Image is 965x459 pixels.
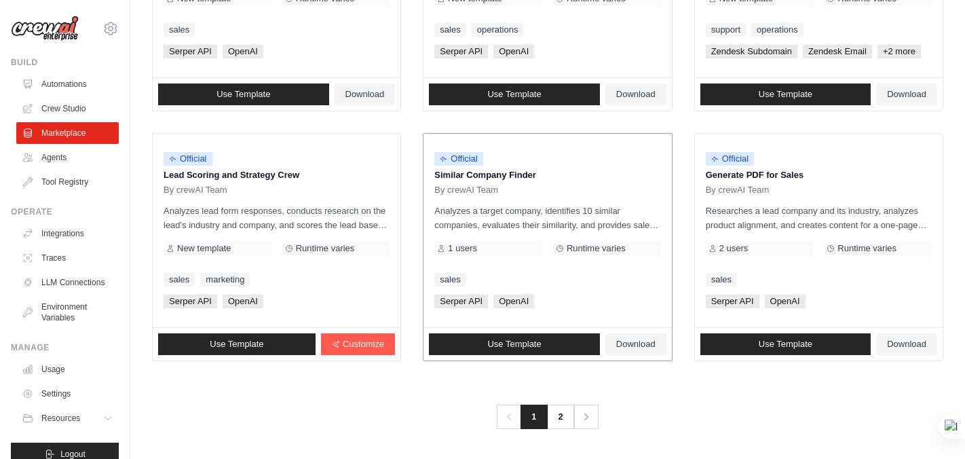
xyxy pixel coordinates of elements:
[321,333,395,355] a: Customize
[567,243,626,254] span: Runtime varies
[158,84,329,105] a: Use Template
[877,45,921,58] span: +2 more
[16,223,119,244] a: Integrations
[16,407,119,429] button: Resources
[16,383,119,405] a: Settings
[616,339,656,350] span: Download
[706,152,755,166] span: Official
[472,23,524,37] a: operations
[765,295,806,308] span: OpenAI
[11,57,119,68] div: Build
[164,168,390,182] p: Lead Scoring and Strategy Crew
[434,45,488,58] span: Serper API
[164,204,390,232] p: Analyzes lead form responses, conducts research on the lead's industry and company, and scores th...
[434,185,498,196] span: By crewAI Team
[706,185,770,196] span: By crewAI Team
[521,405,547,429] span: 1
[223,295,263,308] span: OpenAI
[493,45,534,58] span: OpenAI
[158,333,316,355] a: Use Template
[887,339,926,350] span: Download
[487,339,541,350] span: Use Template
[164,185,227,196] span: By crewAI Team
[429,84,600,105] a: Use Template
[345,89,385,100] span: Download
[434,152,483,166] span: Official
[16,98,119,120] a: Crew Studio
[605,84,666,105] a: Download
[16,147,119,168] a: Agents
[164,45,217,58] span: Serper API
[223,45,263,58] span: OpenAI
[434,204,660,232] p: Analyzes a target company, identifies 10 similar companies, evaluates their similarity, and provi...
[434,295,488,308] span: Serper API
[429,333,600,355] a: Use Template
[210,339,263,350] span: Use Template
[700,333,871,355] a: Use Template
[16,73,119,95] a: Automations
[11,206,119,217] div: Operate
[837,243,896,254] span: Runtime varies
[434,168,660,182] p: Similar Company Finder
[497,405,598,429] nav: Pagination
[876,84,937,105] a: Download
[11,16,79,41] img: Logo
[706,168,932,182] p: Generate PDF for Sales
[706,295,759,308] span: Serper API
[343,339,384,350] span: Customize
[177,243,231,254] span: New template
[448,243,477,254] span: 1 users
[164,295,217,308] span: Serper API
[335,84,396,105] a: Download
[200,273,250,287] a: marketing
[434,273,466,287] a: sales
[41,413,80,424] span: Resources
[706,45,797,58] span: Zendesk Subdomain
[16,359,119,380] a: Usage
[706,273,737,287] a: sales
[164,152,212,166] span: Official
[216,89,270,100] span: Use Template
[16,296,119,329] a: Environment Variables
[759,339,812,350] span: Use Template
[706,204,932,232] p: Researches a lead company and its industry, analyzes product alignment, and creates content for a...
[16,122,119,144] a: Marketplace
[616,89,656,100] span: Download
[759,89,812,100] span: Use Template
[803,45,872,58] span: Zendesk Email
[296,243,355,254] span: Runtime varies
[487,89,541,100] span: Use Template
[719,243,749,254] span: 2 users
[887,89,926,100] span: Download
[605,333,666,355] a: Download
[11,342,119,353] div: Manage
[706,23,746,37] a: support
[700,84,871,105] a: Use Template
[16,272,119,293] a: LLM Connections
[876,333,937,355] a: Download
[434,23,466,37] a: sales
[547,405,574,429] a: 2
[16,247,119,269] a: Traces
[16,171,119,193] a: Tool Registry
[164,23,195,37] a: sales
[751,23,803,37] a: operations
[164,273,195,287] a: sales
[493,295,534,308] span: OpenAI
